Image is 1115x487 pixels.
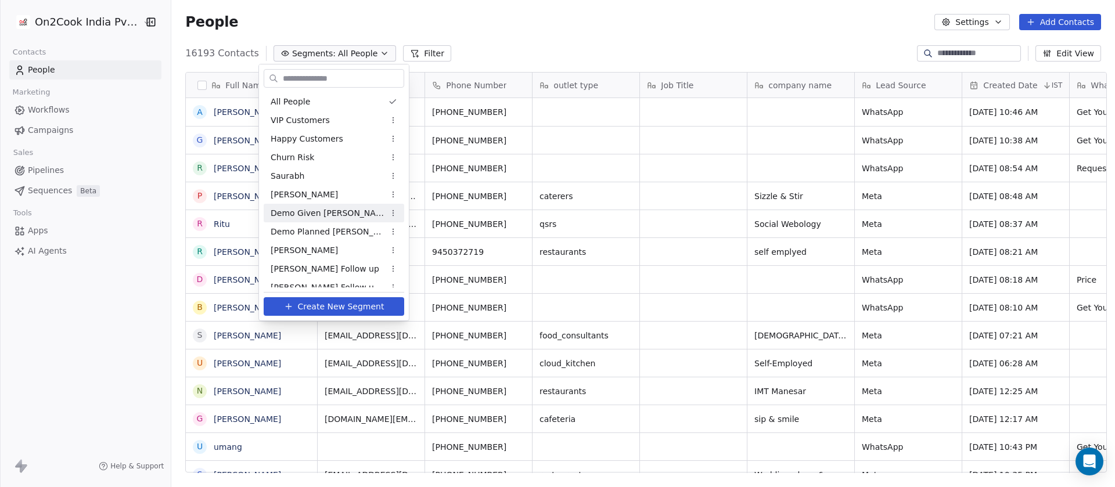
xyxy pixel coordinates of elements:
span: VIP Customers [271,114,330,127]
span: [PERSON_NAME] Follow up [271,263,379,275]
span: Happy Customers [271,133,343,145]
span: [PERSON_NAME] Follow up Hot Active [271,282,384,294]
span: All People [271,96,310,108]
span: Demo Planned [PERSON_NAME] [271,226,384,238]
span: Churn Risk [271,151,314,164]
span: Demo Given [PERSON_NAME] [271,207,384,219]
span: [PERSON_NAME] [271,244,338,257]
button: Create New Segment [264,297,404,316]
span: Create New Segment [298,301,384,313]
span: Saurabh [271,170,304,182]
span: [PERSON_NAME] [271,189,338,201]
